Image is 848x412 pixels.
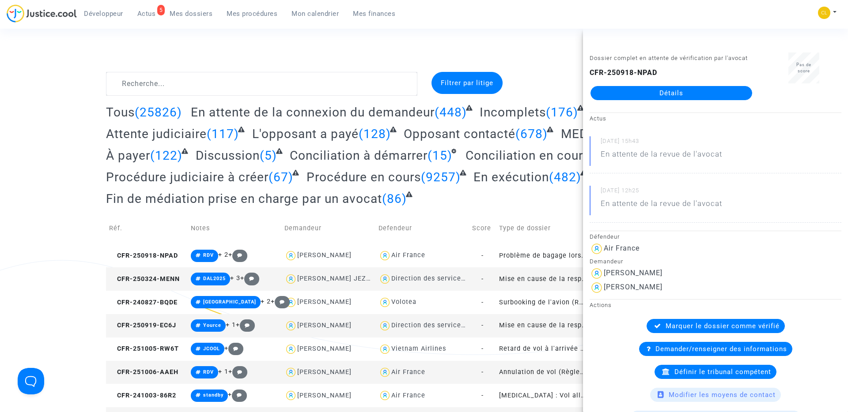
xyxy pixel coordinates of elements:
span: Opposant contacté [404,127,515,141]
span: Yource [203,322,221,328]
span: L'opposant a payé [252,127,359,141]
img: icon-user.svg [379,389,391,402]
span: (678) [515,127,548,141]
span: En attente de la connexion du demandeur [191,105,435,120]
td: Annulation de vol (Règlement CE n°261/2004) [496,361,590,384]
span: (15) [428,148,452,163]
img: icon-user.svg [379,366,391,379]
span: (482) [549,170,581,184]
span: + [236,321,255,329]
div: [PERSON_NAME] [604,283,662,291]
td: Type de dossier [496,213,590,244]
p: En attente de la revue de l'avocat [601,198,722,213]
a: Détails [591,86,752,100]
td: Surbooking de l'avion (Règlement CE n°261/2004) [496,291,590,314]
span: Marquer le dossier comme vérifié [666,322,780,330]
span: + [228,251,247,258]
a: Développeur [77,7,130,20]
span: + 3 [230,274,240,282]
span: Mes procédures [227,10,277,18]
span: (448) [435,105,467,120]
img: icon-user.svg [379,343,391,356]
img: jc-logo.svg [7,4,77,22]
img: icon-user.svg [284,296,297,309]
div: Vietnam Airlines [391,345,446,352]
span: - [481,322,484,329]
td: Retard de vol à l'arrivée (Règlement CE n°261/2004) [496,337,590,361]
td: Mise en cause de la responsabilité de l'Etat pour lenteur excessive de la Justice [496,314,590,337]
td: Score [469,213,496,244]
img: icon-user.svg [284,319,297,332]
img: icon-user.svg [590,266,604,281]
img: icon-user.svg [379,273,391,285]
span: Mon calendrier [291,10,339,18]
span: En exécution [473,170,549,184]
span: Fin de médiation prise en charge par un avocat [106,191,382,206]
span: Définir le tribunal compétent [674,368,771,376]
span: Actus [137,10,156,18]
span: (128) [359,127,391,141]
td: Defendeur [375,213,469,244]
img: f0b917ab549025eb3af43f3c4438ad5d [818,7,830,19]
iframe: Help Scout Beacon - Open [18,368,44,394]
span: RDV [203,252,214,258]
a: Mes dossiers [163,7,220,20]
small: Actions [590,302,612,308]
span: + 1 [226,321,236,329]
span: Pas de score [796,62,811,73]
span: + [228,391,247,398]
span: - [481,275,484,283]
span: CFR-251005-RW6T [109,345,179,352]
img: icon-user.svg [379,249,391,262]
a: Mon calendrier [284,7,346,20]
a: Mes finances [346,7,402,20]
span: Mes finances [353,10,395,18]
td: Mise en cause de la responsabilité de l'Etat pour lenteur excessive de la Justice [496,267,590,291]
td: [MEDICAL_DATA] : Vol aller-retour annulé [496,384,590,407]
small: [DATE] 15h43 [601,137,841,149]
span: CFR-240827-BQDE [109,299,178,306]
span: - [481,392,484,399]
span: standby [203,392,223,398]
span: CFR-241003-86R2 [109,392,176,399]
span: Conciliation à démarrer [290,148,428,163]
span: CFR-251006-AAEH [109,368,178,376]
span: - [481,252,484,259]
span: Discussion [196,148,260,163]
span: Filtrer par litige [441,79,493,87]
span: MED envoyée [561,127,640,141]
span: (86) [382,191,407,206]
div: [PERSON_NAME] [297,368,352,376]
img: icon-user.svg [590,281,604,295]
span: CFR-250324-MENN [109,275,180,283]
span: Développeur [84,10,123,18]
span: (67) [269,170,293,184]
span: (117) [207,127,239,141]
span: + [271,298,290,305]
div: Air France [391,251,425,259]
div: Direction des services judiciaires du Ministère de la Justice - Bureau FIP4 [391,322,636,329]
small: [DATE] 12h25 [601,187,841,198]
td: Notes [188,213,281,244]
span: (5) [260,148,277,163]
img: icon-user.svg [379,296,391,309]
span: + 2 [261,298,271,305]
a: Mes procédures [220,7,284,20]
div: [PERSON_NAME] JEZEQUEL [297,275,387,282]
div: [PERSON_NAME] [297,345,352,352]
small: Demandeur [590,258,623,265]
div: Direction des services judiciaires du Ministère de la Justice - Bureau FIP4 [391,275,636,282]
span: Attente judiciaire [106,127,207,141]
img: icon-user.svg [284,366,297,379]
p: En attente de la revue de l'avocat [601,149,722,164]
span: RDV [203,369,214,375]
img: icon-user.svg [284,249,297,262]
span: Tous [106,105,135,120]
small: Dossier complet en attente de vérification par l'avocat [590,55,748,61]
img: icon-user.svg [284,273,297,285]
div: [PERSON_NAME] [297,251,352,259]
img: icon-user.svg [590,242,604,256]
div: [PERSON_NAME] [297,322,352,329]
div: 5 [157,5,165,15]
td: Problème de bagage lors d'un voyage en avion [496,244,590,267]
